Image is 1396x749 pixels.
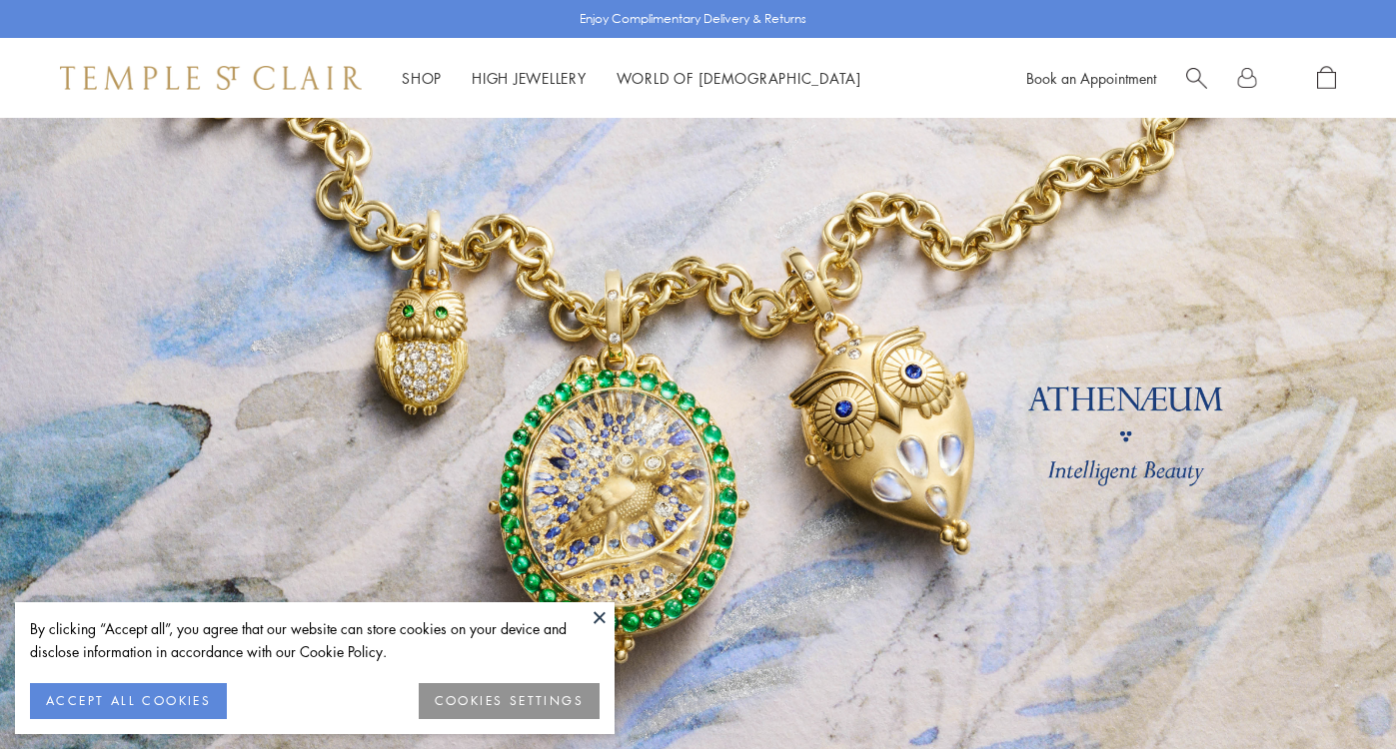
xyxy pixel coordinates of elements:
[617,68,861,88] a: World of [DEMOGRAPHIC_DATA]World of [DEMOGRAPHIC_DATA]
[472,68,587,88] a: High JewelleryHigh Jewellery
[30,617,600,663] div: By clicking “Accept all”, you agree that our website can store cookies on your device and disclos...
[1026,68,1156,88] a: Book an Appointment
[402,66,861,91] nav: Main navigation
[402,68,442,88] a: ShopShop
[1296,655,1376,729] iframe: Gorgias live chat messenger
[419,683,600,719] button: COOKIES SETTINGS
[580,9,806,29] p: Enjoy Complimentary Delivery & Returns
[1317,66,1336,91] a: Open Shopping Bag
[30,683,227,719] button: ACCEPT ALL COOKIES
[60,66,362,90] img: Temple St. Clair
[1186,66,1207,91] a: Search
